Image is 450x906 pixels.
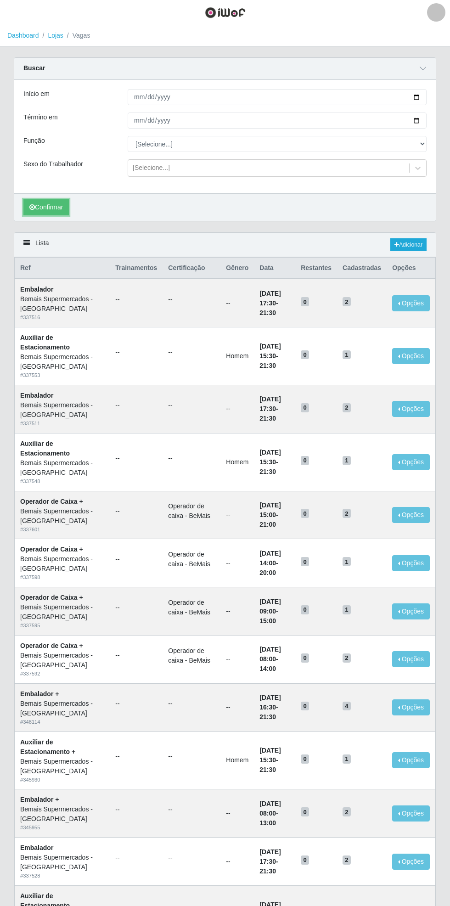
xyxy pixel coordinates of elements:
[295,258,337,279] th: Restantes
[301,557,309,566] span: 0
[20,853,104,872] div: Bemais Supermercados - [GEOGRAPHIC_DATA]
[259,501,281,528] strong: -
[259,550,281,567] time: [DATE] 14:00
[20,699,104,718] div: Bemais Supermercados - [GEOGRAPHIC_DATA]
[390,238,427,251] a: Adicionar
[168,295,215,304] ul: --
[20,574,104,581] div: # 337598
[259,362,276,369] time: 21:30
[392,752,430,768] button: Opções
[259,290,281,307] time: [DATE] 17:30
[23,159,83,169] label: Sexo do Trabalhador
[48,32,63,39] a: Lojas
[168,752,215,761] ul: --
[343,456,351,465] span: 1
[20,690,59,698] strong: Embalador +
[23,199,69,215] button: Confirmar
[20,294,104,314] div: Bemais Supermercados - [GEOGRAPHIC_DATA]
[392,854,430,870] button: Opções
[301,350,309,360] span: 0
[259,747,281,764] time: [DATE] 15:30
[259,550,281,576] strong: -
[220,327,254,385] td: Homem
[392,507,430,523] button: Opções
[259,309,276,316] time: 21:30
[115,506,157,516] ul: --
[220,491,254,539] td: --
[128,113,427,129] input: 00/00/0000
[343,509,351,518] span: 2
[115,752,157,761] ul: --
[20,670,104,678] div: # 337592
[301,754,309,764] span: 0
[115,853,157,863] ul: --
[301,456,309,465] span: 0
[20,844,53,851] strong: Embalador
[301,653,309,663] span: 0
[301,855,309,865] span: 0
[20,805,104,824] div: Bemais Supermercados - [GEOGRAPHIC_DATA]
[337,258,387,279] th: Cadastradas
[115,603,157,613] ul: --
[23,64,45,72] strong: Buscar
[301,509,309,518] span: 0
[20,498,83,505] strong: Operador de Caixa +
[168,550,215,569] li: Operador de caixa - BeMais
[20,602,104,622] div: Bemais Supermercados - [GEOGRAPHIC_DATA]
[115,454,157,463] ul: --
[115,651,157,660] ul: --
[20,546,83,553] strong: Operador de Caixa +
[20,718,104,726] div: # 348114
[220,539,254,587] td: --
[259,521,276,528] time: 21:00
[343,653,351,663] span: 2
[259,848,281,875] strong: -
[163,258,220,279] th: Certificação
[220,732,254,789] td: Homem
[168,348,215,357] ul: --
[392,295,430,311] button: Opções
[343,297,351,306] span: 2
[259,343,281,369] strong: -
[220,587,254,636] td: --
[168,598,215,617] li: Operador de caixa - BeMais
[20,757,104,776] div: Bemais Supermercados - [GEOGRAPHIC_DATA]
[14,233,436,257] div: Lista
[392,454,430,470] button: Opções
[20,738,75,755] strong: Auxiliar de Estacionamento +
[392,401,430,417] button: Opções
[110,258,163,279] th: Trainamentos
[220,683,254,732] td: --
[20,872,104,880] div: # 337528
[115,699,157,709] ul: --
[259,766,276,773] time: 21:30
[343,605,351,614] span: 1
[259,501,281,518] time: [DATE] 15:00
[128,89,427,105] input: 00/00/0000
[20,554,104,574] div: Bemais Supermercados - [GEOGRAPHIC_DATA]
[301,403,309,412] span: 0
[387,258,435,279] th: Opções
[63,31,90,40] li: Vagas
[15,258,110,279] th: Ref
[20,506,104,526] div: Bemais Supermercados - [GEOGRAPHIC_DATA]
[259,415,276,422] time: 21:30
[259,449,281,475] strong: -
[392,651,430,667] button: Opções
[115,400,157,410] ul: --
[220,789,254,838] td: --
[259,800,281,827] strong: -
[20,796,59,803] strong: Embalador +
[20,458,104,478] div: Bemais Supermercados - [GEOGRAPHIC_DATA]
[220,385,254,433] td: --
[259,646,281,672] strong: -
[115,805,157,815] ul: --
[168,646,215,665] li: Operador de caixa - BeMais
[20,334,70,351] strong: Auxiliar de Estacionamento
[20,400,104,420] div: Bemais Supermercados - [GEOGRAPHIC_DATA]
[220,433,254,491] td: Homem
[20,776,104,784] div: # 345930
[259,290,281,316] strong: -
[343,754,351,764] span: 1
[20,352,104,371] div: Bemais Supermercados - [GEOGRAPHIC_DATA]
